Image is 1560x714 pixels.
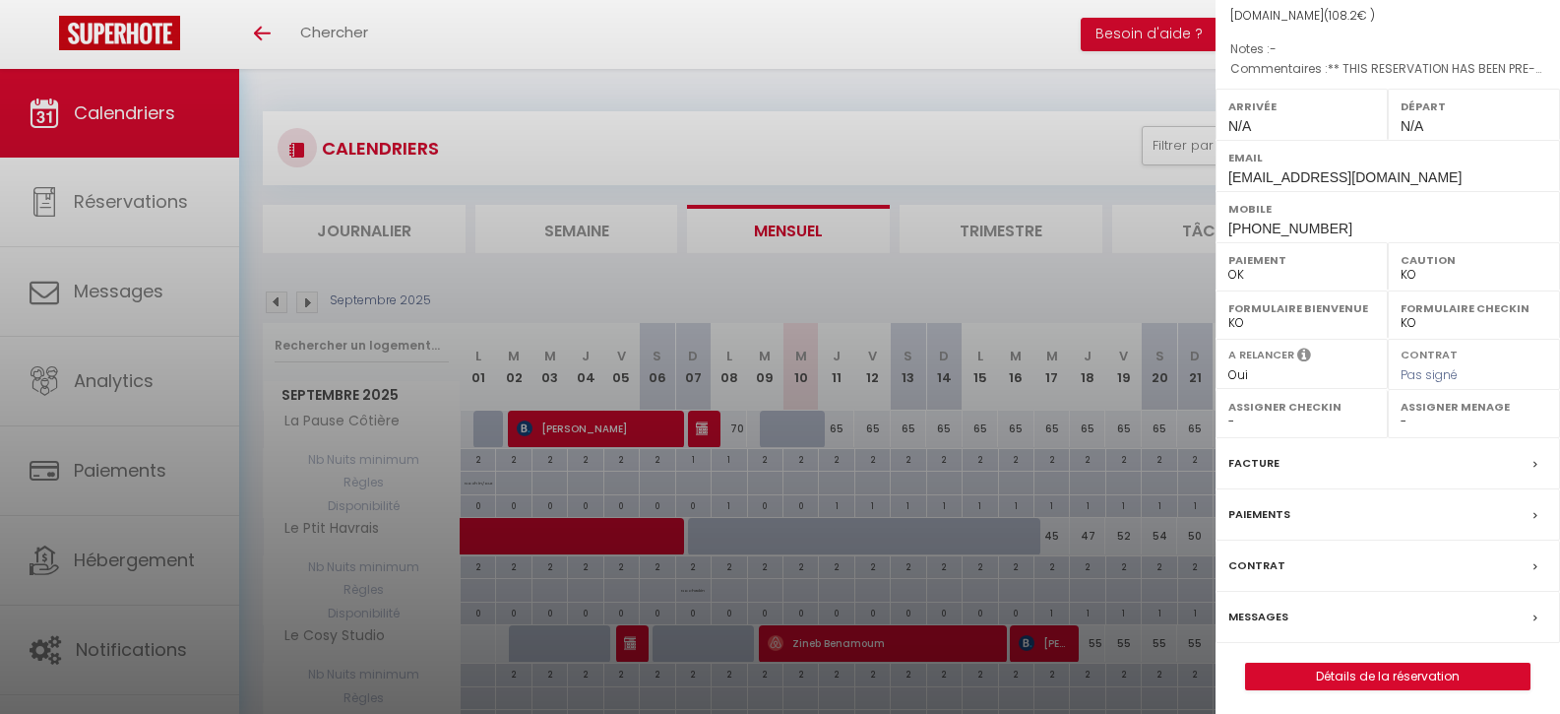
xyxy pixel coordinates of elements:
span: N/A [1401,118,1423,134]
p: Commentaires : [1230,59,1545,79]
button: Détails de la réservation [1245,663,1530,690]
span: Pas signé [1401,366,1458,383]
label: Contrat [1228,555,1285,576]
p: Notes : [1230,39,1545,59]
span: 108.2 [1329,7,1357,24]
button: Ouvrir le widget de chat LiveChat [16,8,75,67]
label: Formulaire Checkin [1401,298,1547,318]
span: - [1270,40,1277,57]
label: Paiements [1228,504,1290,525]
label: Messages [1228,607,1288,627]
label: Email [1228,148,1547,167]
label: Mobile [1228,199,1547,219]
iframe: Chat [1476,625,1545,699]
label: Assigner Checkin [1228,397,1375,417]
label: Facture [1228,453,1279,474]
label: Caution [1401,250,1547,270]
label: Formulaire Bienvenue [1228,298,1375,318]
label: Arrivée [1228,97,1375,116]
span: N/A [1228,118,1251,134]
span: [PHONE_NUMBER] [1228,221,1352,236]
label: Contrat [1401,347,1458,359]
div: [DOMAIN_NAME] [1230,7,1545,26]
label: Assigner Menage [1401,397,1547,417]
label: A relancer [1228,347,1294,363]
a: Détails de la réservation [1246,664,1529,689]
label: Paiement [1228,250,1375,270]
i: Sélectionner OUI si vous souhaiter envoyer les séquences de messages post-checkout [1297,347,1311,368]
label: Départ [1401,97,1547,116]
span: ( € ) [1324,7,1375,24]
span: [EMAIL_ADDRESS][DOMAIN_NAME] [1228,169,1462,185]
